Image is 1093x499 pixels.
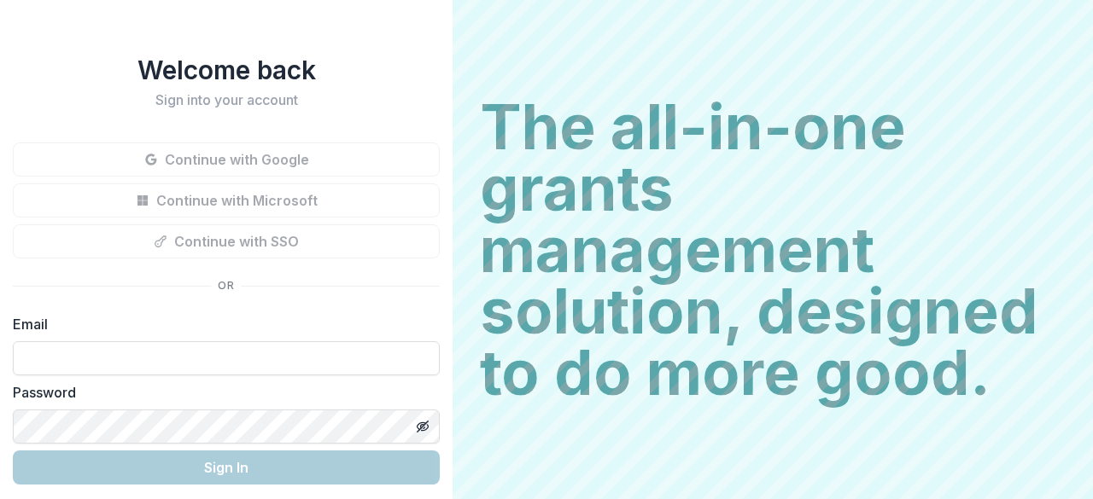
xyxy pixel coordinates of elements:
[409,413,436,440] button: Toggle password visibility
[13,183,440,218] button: Continue with Microsoft
[13,55,440,85] h1: Welcome back
[13,382,430,403] label: Password
[13,92,440,108] h2: Sign into your account
[13,142,440,177] button: Continue with Google
[13,314,430,334] label: Email
[13,450,440,484] button: Sign In
[13,224,440,258] button: Continue with SSO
